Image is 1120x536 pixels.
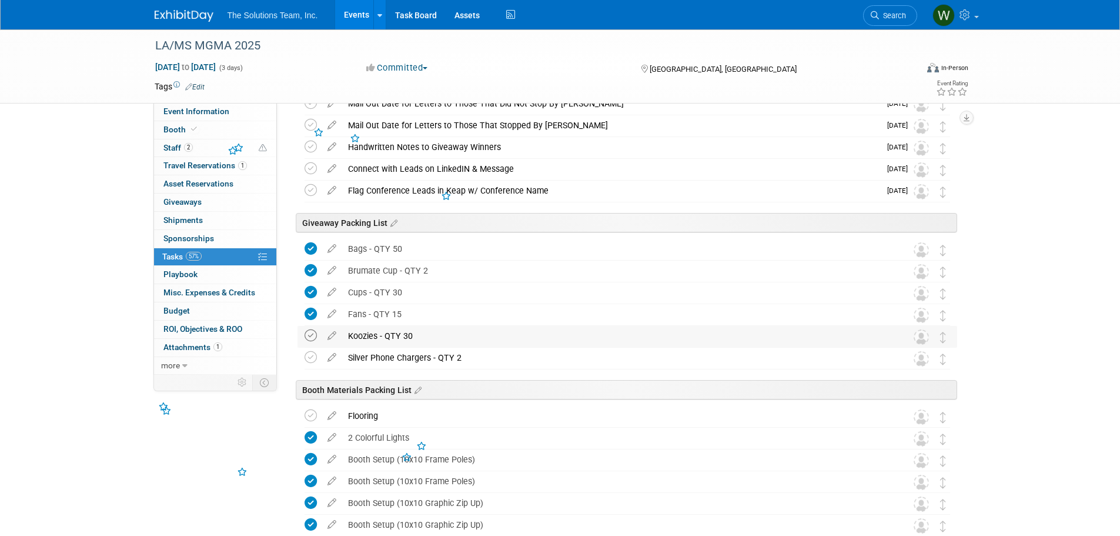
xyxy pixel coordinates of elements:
i: Move task [940,354,946,365]
span: Search [879,11,906,20]
a: Shipments [154,212,276,229]
img: Unassigned [914,184,929,199]
div: Silver Phone Chargers - QTY 2 [342,348,890,368]
span: 1 [213,342,222,351]
div: Cups - QTY 30 [342,282,890,302]
img: Unassigned [914,97,929,112]
div: Bags - QTY 50 [342,239,890,259]
i: Move task [940,165,946,176]
span: Budget [163,306,190,315]
img: Unassigned [914,141,929,156]
span: Attachments [163,342,222,352]
span: 1 [238,161,247,170]
span: [DATE] [887,187,914,195]
button: Committed [362,62,432,74]
div: Event Rating [936,81,968,86]
span: Potential Scheduling Conflict -- at least one attendee is tagged in another overlapping event. [259,143,267,154]
a: Budget [154,302,276,320]
img: Unassigned [914,119,929,134]
a: edit [322,244,342,254]
div: Mail Out Date for Letters to Those That Did Not Stop By [PERSON_NAME] [342,94,880,114]
span: Misc. Expenses & Credits [163,288,255,297]
img: Unassigned [914,518,929,534]
span: Travel Reservations [163,161,247,170]
img: Will Orzechowski [932,4,955,26]
span: The Solutions Team, Inc. [228,11,318,20]
span: Asset Reservations [163,179,233,188]
img: Unassigned [914,242,929,258]
div: Fans - QTY 15 [342,304,890,324]
span: Event Information [163,106,229,116]
a: edit [322,498,342,508]
span: [DATE] [DATE] [155,62,216,72]
a: edit [322,331,342,341]
i: Move task [940,245,946,256]
img: Unassigned [914,351,929,367]
a: edit [322,411,342,421]
a: Sponsorships [154,230,276,248]
i: Move task [940,499,946,510]
div: 2 Colorful Lights [342,428,890,448]
a: Attachments1 [154,339,276,357]
div: Event Format [848,61,969,79]
a: Edit [185,83,205,91]
img: Unassigned [914,497,929,512]
td: Tags [155,81,205,92]
a: Travel Reservations1 [154,157,276,175]
a: edit [322,265,342,276]
img: Unassigned [914,475,929,490]
td: Personalize Event Tab Strip [232,375,253,390]
span: to [180,62,191,72]
span: Giveaways [163,197,202,207]
i: Move task [940,121,946,132]
a: Event Information [154,103,276,121]
a: more [154,357,276,375]
div: Booth Setup (10x10 Graphic Zip Up) [342,515,890,535]
div: Koozies - QTY 30 [342,326,890,346]
a: Asset Reservations [154,175,276,193]
img: Unassigned [914,453,929,468]
img: Unassigned [914,308,929,323]
img: Unassigned [914,286,929,301]
i: Move task [940,412,946,423]
a: edit [322,142,342,152]
div: Booth Setup (10x10 Frame Poles) [342,450,890,470]
span: 57% [186,252,202,261]
a: edit [322,120,342,131]
span: more [161,361,180,370]
i: Move task [940,310,946,321]
i: Move task [940,332,946,343]
div: LA/MS MGMA 2025 [151,35,900,56]
span: ROI, Objectives & ROO [163,324,242,334]
span: [DATE] [887,143,914,151]
a: Edit sections [387,217,397,228]
a: edit [322,520,342,530]
div: In-Person [941,64,968,72]
span: [GEOGRAPHIC_DATA], [GEOGRAPHIC_DATA] [650,65,797,74]
a: edit [322,476,342,487]
i: Move task [940,187,946,198]
span: Playbook [163,269,198,279]
a: edit [322,454,342,465]
a: Staff2 [154,139,276,157]
a: Playbook [154,266,276,284]
i: Move task [940,99,946,111]
a: edit [322,432,342,443]
a: edit [322,352,342,363]
img: Unassigned [914,162,929,178]
div: Giveaway Packing List [296,213,957,232]
span: (3 days) [218,64,243,72]
div: Mail Out Date for Letters to Those That Stopped By [PERSON_NAME] [342,115,880,135]
img: Unassigned [914,431,929,447]
a: edit [322,287,342,298]
div: Connect with Leads on LinkedIN & Message [342,159,880,179]
a: Giveaways [154,194,276,211]
td: Toggle Event Tabs [252,375,276,390]
div: Brumate Cup - QTY 2 [342,261,890,281]
span: 2 [184,143,193,152]
i: Booth reservation complete [191,126,197,132]
div: Flag Conference Leads in Keap w/ Conference Name [342,181,880,201]
i: Move task [940,143,946,154]
img: Unassigned [914,264,929,279]
a: edit [322,309,342,319]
